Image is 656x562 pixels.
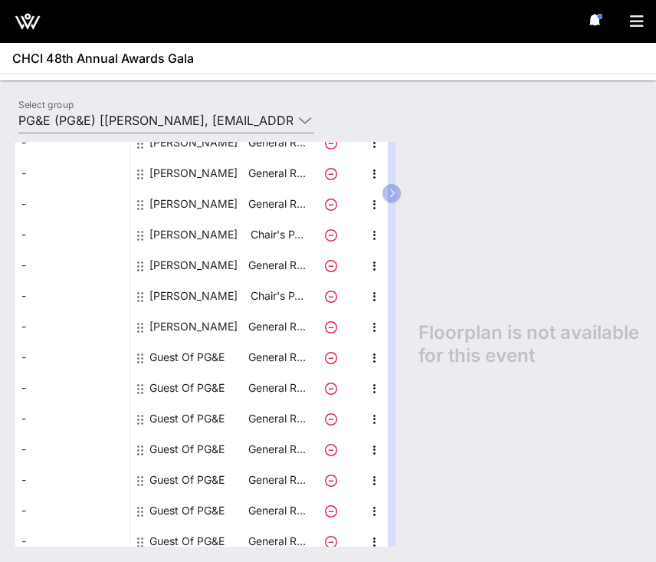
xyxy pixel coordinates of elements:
div: - [15,250,130,281]
div: - [15,526,130,557]
p: Chair's P… [246,281,307,311]
p: General R… [246,526,307,557]
div: Guest Of PG&E [149,434,225,465]
div: Guest Of PG&E [149,403,225,434]
div: Guest Of PG&E [149,342,225,373]
p: General R… [246,250,307,281]
p: General R… [246,311,307,342]
div: Catherine Pino [149,158,238,189]
div: Greg Rubio [149,219,238,250]
p: General R… [246,434,307,465]
div: - [15,403,130,434]
div: - [15,373,130,403]
div: - [15,434,130,465]
p: General R… [246,465,307,495]
p: General R… [246,342,307,373]
span: Floorplan is not available for this event [418,321,641,367]
p: Chair's P… [246,219,307,250]
label: Select group [18,99,74,110]
div: - [15,281,130,311]
p: General R… [246,158,307,189]
div: Ingrid Duran [149,250,238,281]
p: General R… [246,189,307,219]
div: Guest Of PG&E [149,526,225,557]
div: Vanessa Valdez [149,281,238,311]
div: - [15,127,130,158]
div: - [15,219,130,250]
div: Guest Of PG&E [149,495,225,526]
p: General R… [246,127,307,158]
div: - [15,158,130,189]
div: Guest Of PG&E [149,465,225,495]
div: - [15,465,130,495]
div: Eve Maldonado O'Toole [149,189,238,219]
span: CHCI 48th Annual Awards Gala [12,49,194,67]
div: - [15,189,130,219]
p: General R… [246,495,307,526]
div: Yvonne McIntyre [149,311,238,342]
p: General R… [246,403,307,434]
div: Guest Of PG&E [149,373,225,403]
div: Amalia Grobbel [149,127,238,158]
div: - [15,311,130,342]
p: General R… [246,373,307,403]
div: - [15,495,130,526]
div: - [15,342,130,373]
